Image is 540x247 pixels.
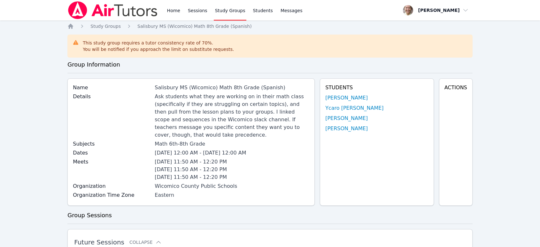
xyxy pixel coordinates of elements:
[67,23,473,29] nav: Breadcrumb
[155,191,309,199] div: Eastern
[73,140,151,148] label: Subjects
[67,1,158,19] img: Air Tutors
[155,150,246,156] span: [DATE] 12:00 AM - [DATE] 12:00 AM
[155,166,309,173] li: [DATE] 11:50 AM - 12:20 PM
[325,125,368,132] a: [PERSON_NAME]
[325,84,428,92] h4: Students
[155,140,309,148] div: Math 6th-8th Grade
[90,23,121,29] a: Study Groups
[74,238,124,246] span: Future Sessions
[90,24,121,29] span: Study Groups
[325,115,368,122] a: [PERSON_NAME]
[67,60,473,69] h3: Group Information
[281,7,303,14] span: Messages
[73,149,151,157] label: Dates
[155,158,309,166] li: [DATE] 11:50 AM - 12:20 PM
[129,239,161,245] button: Collapse
[73,84,151,92] label: Name
[73,182,151,190] label: Organization
[83,46,234,52] div: You will be notified if you approach the limit on substitute requests.
[155,84,309,92] div: Salisbury MS (Wicomico) Math 8th Grade (Spanish)
[67,211,473,220] h3: Group Sessions
[73,93,151,100] label: Details
[83,40,234,52] div: This study group requires a tutor consistency rate of 70 %.
[155,93,309,139] div: Ask students what they are working on in their math class (specifically if they are struggling on...
[325,104,383,112] a: Ycaro [PERSON_NAME]
[73,158,151,166] label: Meets
[137,23,252,29] a: Salisbury MS (Wicomico) Math 8th Grade (Spanish)
[155,173,309,181] li: [DATE] 11:50 AM - 12:20 PM
[325,94,368,102] a: [PERSON_NAME]
[155,182,309,190] div: Wicomico County Public Schools
[73,191,151,199] label: Organization Time Zone
[137,24,252,29] span: Salisbury MS (Wicomico) Math 8th Grade (Spanish)
[444,84,467,92] h4: Actions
